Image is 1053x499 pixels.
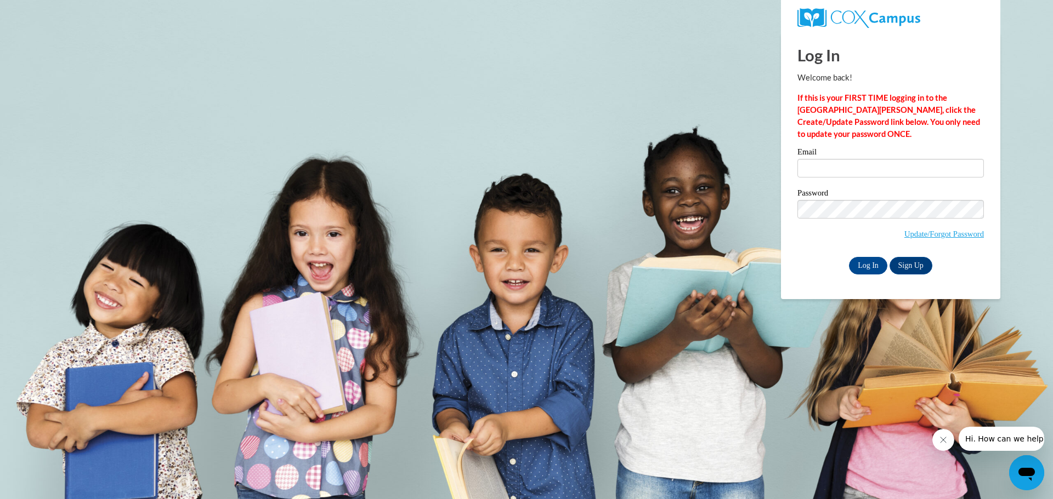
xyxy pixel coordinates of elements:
iframe: Message from company [959,427,1044,451]
a: COX Campus [797,8,984,28]
p: Welcome back! [797,72,984,84]
a: Sign Up [890,257,932,274]
iframe: Button to launch messaging window [1009,455,1044,490]
a: Update/Forgot Password [904,230,984,238]
input: Log In [849,257,887,274]
label: Password [797,189,984,200]
strong: If this is your FIRST TIME logging in to the [GEOGRAPHIC_DATA][PERSON_NAME], click the Create/Upd... [797,93,980,139]
h1: Log In [797,44,984,66]
label: Email [797,148,984,159]
iframe: Close message [932,429,954,451]
span: Hi. How can we help? [7,8,89,16]
img: COX Campus [797,8,920,28]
